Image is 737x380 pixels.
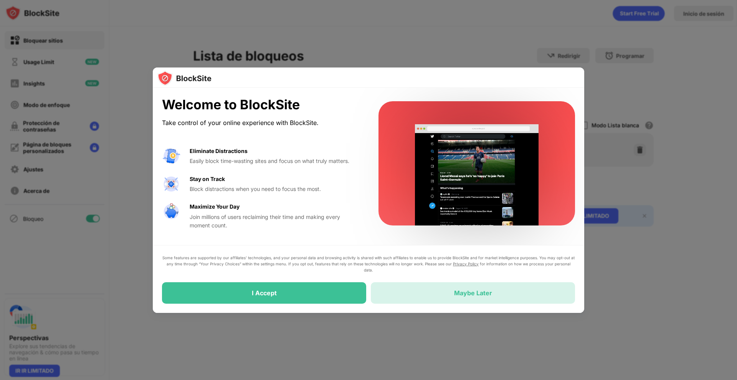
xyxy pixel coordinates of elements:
[190,202,240,211] div: Maximize Your Day
[162,147,180,165] img: value-avoid-distractions.svg
[190,213,360,230] div: Join millions of users reclaiming their time and making every moment count.
[190,157,360,165] div: Easily block time-wasting sites and focus on what truly matters.
[162,175,180,193] img: value-focus.svg
[454,289,492,297] div: Maybe Later
[190,147,248,155] div: Eliminate Distractions
[162,97,360,113] div: Welcome to BlockSite
[453,262,479,266] a: Privacy Policy
[162,202,180,221] img: value-safe-time.svg
[190,185,360,193] div: Block distractions when you need to focus the most.
[190,175,225,183] div: Stay on Track
[162,255,575,273] div: Some features are supported by our affiliates’ technologies, and your personal data and browsing ...
[162,117,360,128] div: Take control of your online experience with BlockSite.
[252,289,277,297] div: I Accept
[157,71,212,86] img: logo-blocksite.svg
